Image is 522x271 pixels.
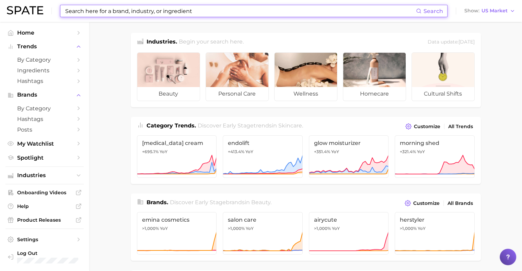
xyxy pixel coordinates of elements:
span: Show [464,9,479,13]
span: All Trends [448,124,473,130]
span: personal care [206,87,268,101]
a: wellness [274,52,337,101]
a: endolift+413.4% YoY [223,135,303,178]
a: Product Releases [5,215,84,225]
span: My Watchlist [17,140,72,147]
a: by Category [5,54,84,65]
button: ShowUS Market [463,7,517,15]
span: All Brands [448,200,473,206]
span: +413.4% [228,149,244,154]
span: Discover Early Stage trends in . [198,122,303,129]
a: homecare [343,52,406,101]
span: +351.4% [314,149,330,154]
span: +695.1% [142,149,159,154]
span: Brands . [147,199,168,206]
span: Industries [17,172,72,178]
span: Search [424,8,443,14]
a: Spotlight [5,152,84,163]
span: Settings [17,236,72,243]
span: Help [17,203,72,209]
span: Ingredients [17,67,72,74]
a: Log out. Currently logged in with e-mail ltal@gattefossecorp.com. [5,248,84,266]
button: Customize [404,122,442,131]
a: All Trends [446,122,475,131]
span: beauty [251,199,270,206]
span: Hashtags [17,116,72,122]
span: Customize [414,124,440,130]
img: SPATE [7,6,43,14]
span: YoY [418,226,426,231]
span: herstyler [400,217,469,223]
span: Category Trends . [147,122,196,129]
span: >1,000% [314,226,331,231]
a: airycute>1,000% YoY [309,212,389,255]
a: Hashtags [5,114,84,124]
span: [MEDICAL_DATA] cream [142,140,212,146]
a: Onboarding Videos [5,187,84,198]
span: >1,000% [400,226,417,231]
a: All Brands [446,199,475,208]
a: [MEDICAL_DATA] cream+695.1% YoY [137,135,217,178]
span: cultural shifts [412,87,474,101]
button: Trends [5,41,84,52]
a: Home [5,27,84,38]
a: morning shed+321.4% YoY [395,135,475,178]
span: YoY [245,149,253,155]
a: salon care>1,000% YoY [223,212,303,255]
h1: Industries. [147,38,177,47]
a: Posts [5,124,84,135]
span: US Market [482,9,508,13]
a: glow moisturizer+351.4% YoY [309,135,389,178]
span: Brands [17,92,72,98]
span: by Category [17,105,72,112]
span: by Category [17,57,72,63]
a: cultural shifts [411,52,475,101]
span: salon care [228,217,298,223]
a: personal care [206,52,269,101]
a: Hashtags [5,76,84,86]
span: +321.4% [400,149,416,154]
span: Hashtags [17,78,72,84]
span: skincare [278,122,302,129]
span: Posts [17,126,72,133]
span: wellness [275,87,337,101]
button: Customize [403,198,441,208]
span: glow moisturizer [314,140,384,146]
div: Data update: [DATE] [428,38,475,47]
button: Industries [5,170,84,181]
span: endolift [228,140,298,146]
a: by Category [5,103,84,114]
span: YoY [332,226,340,231]
a: beauty [137,52,200,101]
span: Spotlight [17,155,72,161]
span: homecare [343,87,406,101]
span: >1,000% [228,226,245,231]
span: emina cosmetics [142,217,212,223]
button: Brands [5,90,84,100]
span: airycute [314,217,384,223]
span: >1,000% [142,226,159,231]
a: Settings [5,234,84,245]
span: Product Releases [17,217,72,223]
span: Log Out [17,250,78,256]
a: emina cosmetics>1,000% YoY [137,212,217,255]
span: Home [17,29,72,36]
a: Help [5,201,84,211]
span: Onboarding Videos [17,189,72,196]
span: morning shed [400,140,469,146]
span: beauty [137,87,200,101]
span: YoY [160,226,168,231]
a: My Watchlist [5,138,84,149]
span: YoY [331,149,339,155]
span: Trends [17,44,72,50]
input: Search here for a brand, industry, or ingredient [65,5,416,17]
span: Discover Early Stage brands in . [170,199,271,206]
span: Customize [413,200,440,206]
span: YoY [417,149,425,155]
a: herstyler>1,000% YoY [395,212,475,255]
span: YoY [160,149,167,155]
span: YoY [246,226,254,231]
h2: Begin your search here. [179,38,244,47]
a: Ingredients [5,65,84,76]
